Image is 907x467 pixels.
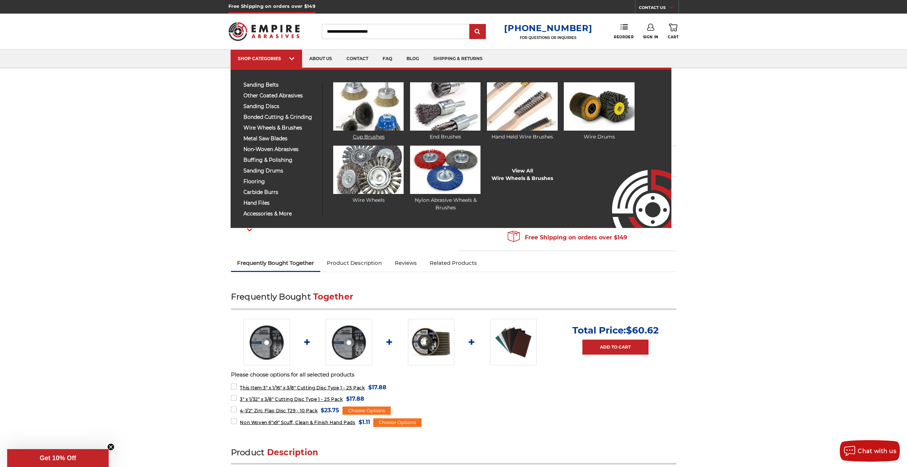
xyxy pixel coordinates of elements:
[639,4,679,14] a: CONTACT US
[320,255,388,271] a: Product Description
[313,292,353,302] span: Together
[243,157,317,163] span: buffing & polishing
[243,82,317,88] span: sanding belts
[333,82,404,131] img: Cup Brushes
[243,93,317,98] span: other coated abrasives
[410,146,480,211] a: Nylon Abrasive Wheels & Brushes
[241,222,258,238] button: Next
[423,255,483,271] a: Related Products
[410,82,480,131] img: End Brushes
[240,408,317,413] span: 4-1/2" Zirc Flap Disc T29 - 10 Pack
[572,325,659,336] p: Total Price:
[470,25,485,39] input: Submit
[228,18,300,45] img: Empire Abrasives
[643,35,659,39] span: Sign In
[243,147,317,152] span: non-woven abrasives
[410,82,480,141] a: End Brushes
[231,255,321,271] a: Frequently Bought Together
[508,230,627,245] span: Free Shipping on orders over $149
[564,82,634,141] a: Wire Drums
[243,168,317,174] span: sanding drums
[614,35,634,39] span: Reorder
[267,447,319,457] span: Description
[614,24,634,39] a: Reorder
[564,82,634,131] img: Wire Drums
[342,407,391,415] div: Choose Options
[243,136,317,141] span: metal saw blades
[368,383,386,392] span: $17.88
[858,448,896,454] span: Chat with us
[582,340,649,355] a: Add to Cart
[321,405,339,415] span: $23.75
[240,397,342,402] span: 3" x 1/32" x 3/8" Cutting Disc Type 1 - 25 Pack
[668,24,679,39] a: Cart
[302,50,339,68] a: about us
[504,35,592,40] p: FOR QUESTIONS OR INQUIRIES
[333,146,404,194] img: Wire Wheels
[240,420,355,425] span: Non Woven 6"x9" Scuff, Clean & Finish Hand Pads
[346,394,364,404] span: $17.88
[40,454,76,462] span: Get 10% Off
[333,146,404,204] a: Wire Wheels
[243,319,290,365] img: 3" x 1/16" x 3/8" Cutting Disc
[668,35,679,39] span: Cart
[231,292,311,302] span: Frequently Bought
[410,146,480,194] img: Nylon Abrasive Wheels & Brushes
[492,167,553,182] a: View AllWire Wheels & Brushes
[375,50,399,68] a: faq
[240,385,365,390] span: 3" x 1/16" x 3/8" Cutting Disc Type 1 - 25 Pack
[487,82,557,141] a: Hand Held Wire Brushes
[840,440,900,462] button: Chat with us
[240,385,263,390] strong: This Item:
[231,371,676,379] p: Please choose options for all selected products
[243,190,317,195] span: carbide burrs
[7,449,109,467] div: Get 10% OffClose teaser
[487,82,557,131] img: Hand Held Wire Brushes
[626,325,659,336] span: $60.62
[107,443,114,451] button: Close teaser
[399,50,426,68] a: blog
[388,255,423,271] a: Reviews
[243,115,317,120] span: bonded cutting & grinding
[231,447,265,457] span: Product
[243,104,317,109] span: sanding discs
[238,56,295,61] div: SHOP CATEGORIES
[333,82,404,141] a: Cup Brushes
[426,50,490,68] a: shipping & returns
[243,211,317,217] span: accessories & more
[359,417,370,427] span: $1.11
[243,125,317,131] span: wire wheels & brushes
[243,200,317,206] span: hand files
[599,149,671,228] img: Empire Abrasives Logo Image
[504,23,592,33] a: [PHONE_NUMBER]
[243,179,317,184] span: flooring
[373,418,422,427] div: Choose Options
[339,50,375,68] a: contact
